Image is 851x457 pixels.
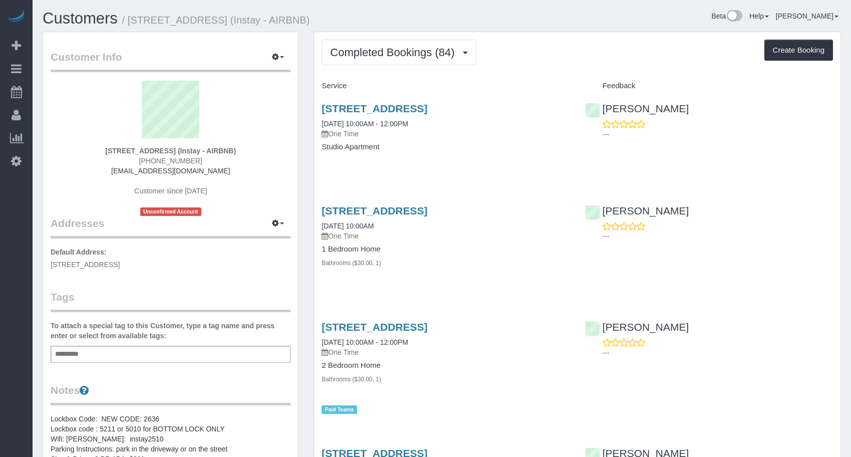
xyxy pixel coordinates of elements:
button: Create Booking [764,40,833,61]
a: [PERSON_NAME] [585,205,689,216]
span: Unconfirmed Account [140,207,201,216]
a: [DATE] 10:00AM [322,222,374,230]
a: [PERSON_NAME] [585,103,689,114]
a: [STREET_ADDRESS] [322,103,427,114]
h4: Studio Apartment [322,143,570,151]
span: Completed Bookings (84) [330,46,459,59]
a: [PERSON_NAME] [585,321,689,333]
img: New interface [726,10,742,23]
h4: 2 Bedroom Home [322,361,570,370]
legend: Notes [51,383,291,405]
span: [PHONE_NUMBER] [139,157,202,165]
p: One Time [322,347,570,357]
label: To attach a special tag to this Customer, type a tag name and press enter or select from availabl... [51,321,291,341]
small: Bathrooms ($30.00, 1) [322,376,381,383]
legend: Customer Info [51,50,291,72]
h4: 1 Bedroom Home [322,245,570,254]
p: --- [603,348,833,358]
button: Completed Bookings (84) [322,40,476,65]
a: [EMAIL_ADDRESS][DOMAIN_NAME] [111,167,230,175]
a: [PERSON_NAME] [776,12,838,20]
strong: [STREET_ADDRESS] (Instay - AIRBNB) [105,147,236,155]
a: [STREET_ADDRESS] [322,205,427,216]
a: Beta [711,12,742,20]
p: One Time [322,231,570,241]
a: [DATE] 10:00AM - 12:00PM [322,120,408,128]
p: --- [603,129,833,139]
label: Default Address: [51,247,107,257]
a: [DATE] 10:00AM - 12:00PM [322,338,408,346]
legend: Tags [51,290,291,312]
a: [STREET_ADDRESS] [322,321,427,333]
span: Paid Teams [322,405,357,414]
small: Bathrooms ($30.00, 1) [322,260,381,267]
a: Customers [43,10,118,27]
h4: Service [322,82,570,90]
span: Customer since [DATE] [134,187,207,195]
img: Automaid Logo [6,10,26,24]
p: One Time [322,129,570,139]
span: [STREET_ADDRESS] [51,261,120,269]
p: --- [603,231,833,241]
a: Help [749,12,769,20]
small: / [STREET_ADDRESS] (Instay - AIRBNB) [122,15,310,26]
h4: Feedback [585,82,833,90]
